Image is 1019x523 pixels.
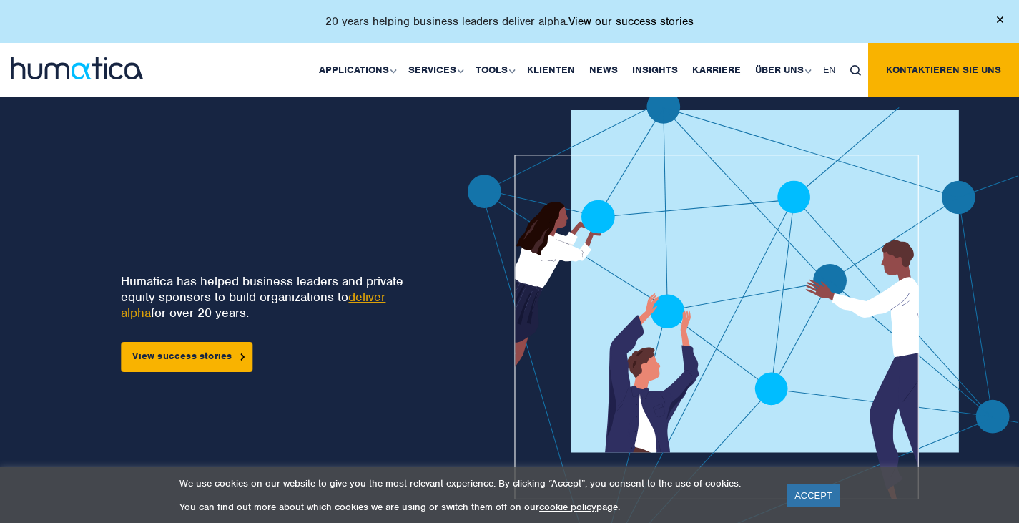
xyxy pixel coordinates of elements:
[816,43,843,97] a: EN
[179,501,769,513] p: You can find out more about which cookies we are using or switch them off on our page.
[748,43,816,97] a: Über uns
[121,289,385,321] a: deliver alpha
[625,43,685,97] a: Insights
[850,65,861,76] img: search_icon
[582,43,625,97] a: News
[401,43,468,97] a: Services
[241,353,245,360] img: arrowicon
[11,57,143,79] img: logo
[325,14,694,29] p: 20 years helping business leaders deliver alpha.
[468,43,520,97] a: Tools
[787,484,840,507] a: ACCEPT
[568,14,694,29] a: View our success stories
[121,273,419,321] p: Humatica has helped business leaders and private equity sponsors to build organizations to for ov...
[685,43,748,97] a: Karriere
[121,342,252,372] a: View success stories
[868,43,1019,97] a: Kontaktieren Sie uns
[520,43,582,97] a: Klienten
[312,43,401,97] a: Applications
[823,64,836,76] span: EN
[539,501,596,513] a: cookie policy
[179,477,769,489] p: We use cookies on our website to give you the most relevant experience. By clicking “Accept”, you...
